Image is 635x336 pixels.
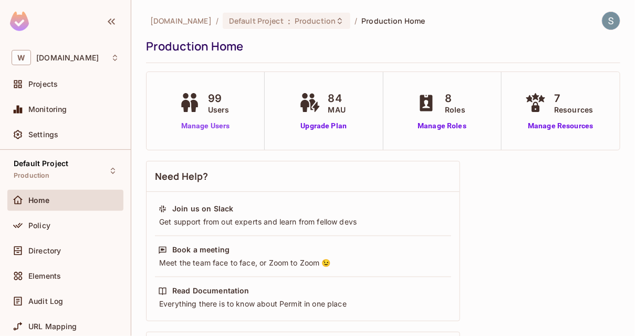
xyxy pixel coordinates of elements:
[229,16,284,26] span: Default Project
[28,221,50,230] span: Policy
[28,247,61,255] span: Directory
[208,104,230,115] span: Users
[554,90,593,106] span: 7
[36,54,99,62] span: Workspace: withpronto.com
[355,16,357,26] li: /
[28,196,50,205] span: Home
[28,130,58,139] span: Settings
[158,299,448,309] div: Everything there is to know about Permit in one place
[14,171,50,180] span: Production
[28,105,67,114] span: Monitoring
[155,170,209,183] span: Need Help?
[158,217,448,227] div: Get support from out experts and learn from fellow devs
[445,90,465,106] span: 8
[287,17,291,25] span: :
[297,120,351,131] a: Upgrade Plan
[216,16,218,26] li: /
[554,104,593,115] span: Resources
[146,38,615,54] div: Production Home
[28,272,61,280] span: Elements
[295,16,336,26] span: Production
[12,50,31,65] span: W
[602,12,620,29] img: Shekhar Tyagi
[158,258,448,268] div: Meet the team face to face, or Zoom to Zoom 😉
[328,104,346,115] span: MAU
[172,286,249,296] div: Read Documentation
[523,120,598,131] a: Manage Resources
[328,90,346,106] span: 84
[150,16,212,26] span: the active workspace
[208,90,230,106] span: 99
[361,16,425,26] span: Production Home
[28,80,58,88] span: Projects
[413,120,471,131] a: Manage Roles
[10,12,29,31] img: SReyMgAAAABJRU5ErkJggg==
[176,120,235,131] a: Manage Users
[14,159,68,168] span: Default Project
[28,322,77,331] span: URL Mapping
[172,203,233,214] div: Join us on Slack
[445,104,465,115] span: Roles
[172,245,230,255] div: Book a meeting
[28,297,63,306] span: Audit Log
